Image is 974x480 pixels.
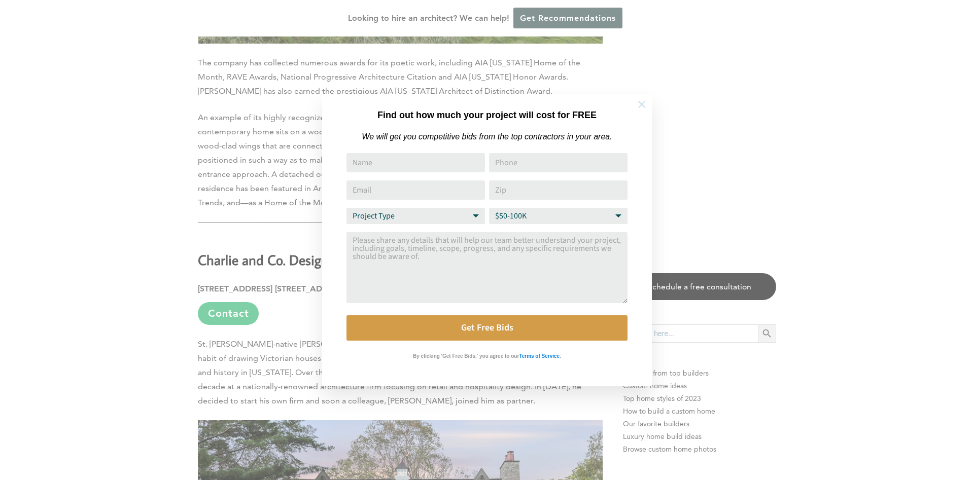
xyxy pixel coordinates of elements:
[489,153,628,172] input: Phone
[413,353,519,359] strong: By clicking 'Get Free Bids,' you agree to our
[489,180,628,200] input: Zip
[519,353,560,359] strong: Terms of Service
[346,232,628,303] textarea: Comment or Message
[346,180,485,200] input: Email Address
[346,208,485,224] select: Project Type
[489,208,628,224] select: Budget Range
[346,153,485,172] input: Name
[346,315,628,341] button: Get Free Bids
[560,353,561,359] strong: .
[362,132,612,141] em: We will get you competitive bids from the top contractors in your area.
[624,87,659,122] button: Close
[377,110,597,120] strong: Find out how much your project will cost for FREE
[519,351,560,359] a: Terms of Service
